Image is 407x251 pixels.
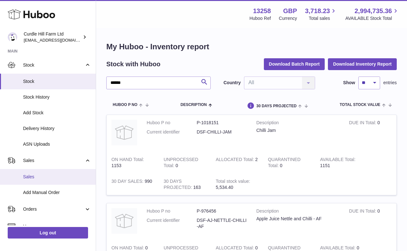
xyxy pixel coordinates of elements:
h1: My Huboo - Inventory report [106,42,397,52]
dd: P-976456 [197,208,247,214]
h2: Stock with Huboo [106,60,160,69]
img: will@diddlysquatfarmshop.com [8,32,17,42]
span: Usage [23,223,91,230]
span: AVAILABLE Stock Total [345,15,399,21]
dt: Current identifier [147,129,197,135]
a: 2,994,735.36 AVAILABLE Stock Total [345,7,399,21]
strong: DUE IN Total [349,120,377,127]
span: 3,718.23 [305,7,330,15]
span: 0 [280,163,282,168]
div: Huboo Ref [249,15,271,21]
span: Sales [23,158,84,164]
strong: ON HAND Total [111,157,144,164]
img: product image [111,120,137,145]
strong: GBP [283,7,297,15]
span: Sales [23,174,91,180]
span: 2,994,735.36 [354,7,392,15]
dt: Current identifier [147,217,197,230]
strong: 30 DAY SALES [111,179,145,185]
td: 0 [159,152,211,174]
span: [EMAIL_ADDRESS][DOMAIN_NAME] [24,37,94,43]
span: Total sales [309,15,337,21]
span: 30 DAYS PROJECTED [256,104,297,108]
img: product image [111,208,137,234]
span: Description [181,103,207,107]
label: Show [343,80,355,86]
strong: DUE IN Total [349,208,377,215]
span: entries [383,80,397,86]
strong: ALLOCATED Total [216,157,255,164]
button: Download Inventory Report [328,58,397,70]
span: Huboo P no [113,103,137,107]
dd: DSF-CHILLI-JAM [197,129,247,135]
span: ASN Uploads [23,141,91,147]
td: 0 [344,115,396,152]
span: Stock [23,78,91,85]
span: Stock History [23,94,91,100]
td: 990 [107,174,159,195]
span: Orders [23,206,84,212]
span: Delivery History [23,125,91,132]
span: Stock [23,62,84,68]
div: Currency [279,15,297,21]
a: 3,718.23 Total sales [305,7,338,21]
strong: AVAILABLE Total [320,157,356,164]
div: Curdle Hill Farm Ltd [24,31,81,43]
label: Country [224,80,241,86]
dt: Huboo P no [147,208,197,214]
div: Chilli Jam [256,127,340,134]
dd: DSF-AJ-NETTLE-CHILLI-AF [197,217,247,230]
span: Add Stock [23,110,91,116]
strong: Description [256,208,340,216]
td: 163 [159,174,211,195]
td: 1153 [107,152,159,174]
dd: P-1018151 [197,120,247,126]
td: 2 [211,152,263,174]
dt: Huboo P no [147,120,197,126]
span: Add Manual Order [23,190,91,196]
strong: 30 DAYS PROJECTED [164,179,193,191]
span: Total stock value [340,103,380,107]
td: 0 [344,203,396,240]
strong: 13258 [253,7,271,15]
strong: Total stock value [216,179,250,185]
div: Apple Juice Nettle and Chilli - AF [256,216,340,222]
button: Download Batch Report [264,58,325,70]
strong: UNPROCESSED Total [164,157,198,170]
td: 1151 [315,152,368,174]
a: Log out [8,227,88,239]
span: 5,534.40 [216,185,233,190]
strong: Description [256,120,340,127]
strong: QUARANTINED Total [268,157,301,170]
